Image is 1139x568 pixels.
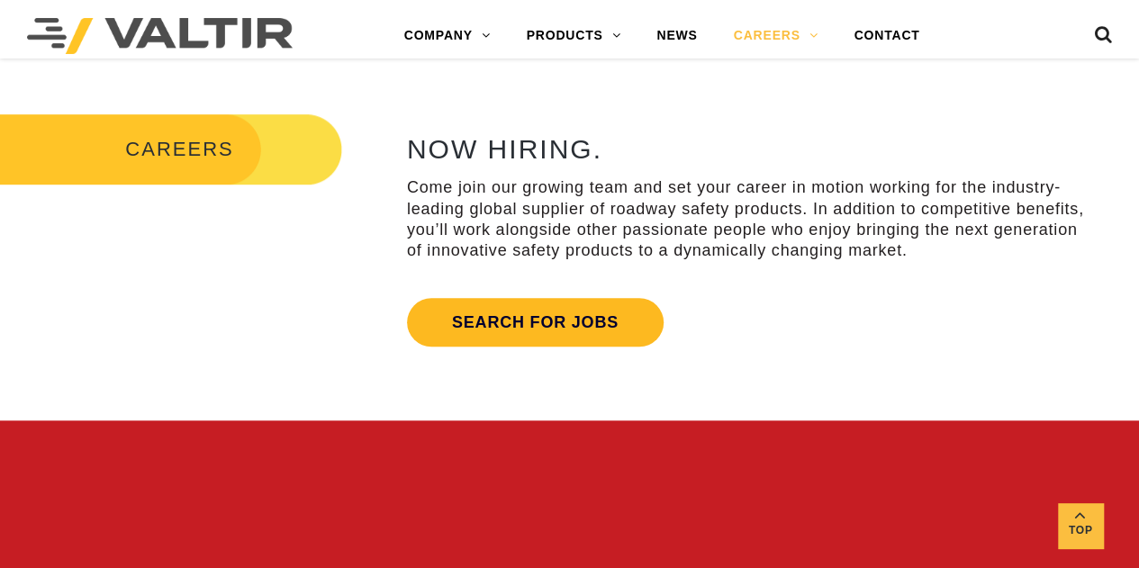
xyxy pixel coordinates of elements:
a: Search for jobs [407,298,664,347]
span: Top [1058,521,1103,542]
a: Top [1058,503,1103,548]
a: PRODUCTS [509,18,639,54]
a: CONTACT [836,18,937,54]
a: NEWS [638,18,715,54]
img: Valtir [27,18,293,54]
a: CAREERS [716,18,836,54]
a: COMPANY [386,18,509,54]
p: Come join our growing team and set your career in motion working for the industry-leading global ... [407,177,1090,262]
h2: NOW HIRING. [407,134,1090,164]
